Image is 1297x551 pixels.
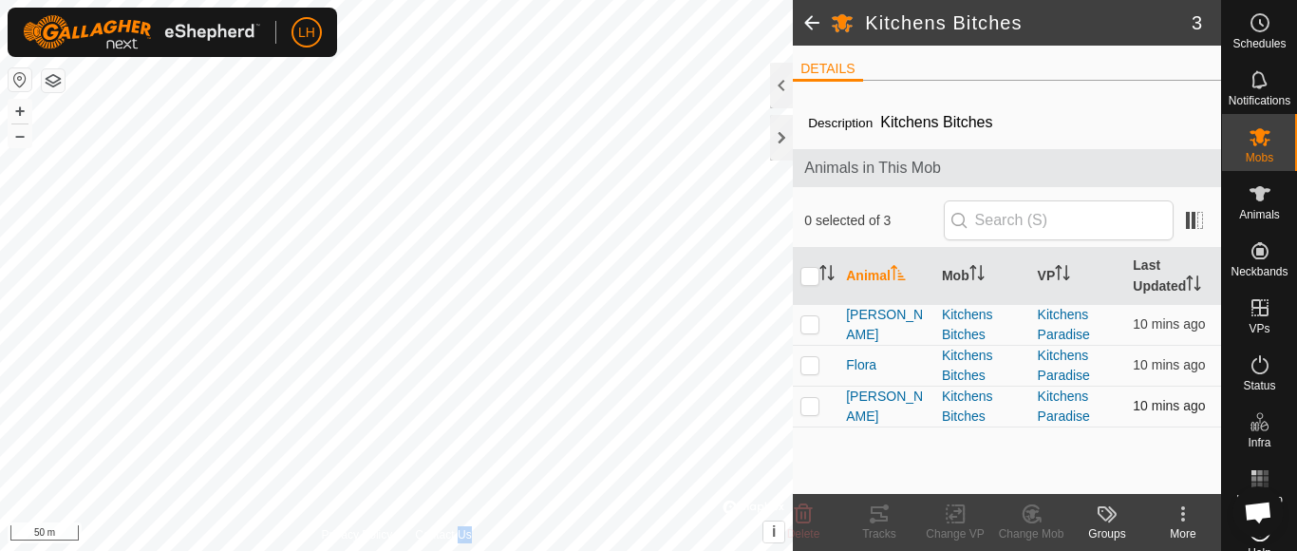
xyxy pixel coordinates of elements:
th: VP [1030,248,1126,305]
a: Kitchens Paradise [1038,348,1090,383]
div: Kitchens Bitches [942,305,1023,345]
div: Change VP [917,525,993,542]
span: [PERSON_NAME] [846,387,927,427]
button: Map Layers [42,69,65,92]
span: Status [1243,380,1275,391]
span: Flora [846,355,876,375]
p-sorticon: Activate to sort [969,268,985,283]
div: Kitchens Bitches [942,346,1023,386]
span: [PERSON_NAME] [846,305,927,345]
p-sorticon: Activate to sort [1186,278,1201,294]
div: More [1145,525,1221,542]
span: Infra [1248,437,1270,448]
span: 16 Sept 2025, 8:28 pm [1133,316,1205,332]
span: Neckbands [1231,266,1288,277]
th: Animal [838,248,934,305]
label: Description [808,116,873,130]
span: 0 selected of 3 [804,211,943,231]
p-sorticon: Activate to sort [819,268,835,283]
span: LH [298,23,315,43]
button: + [9,100,31,123]
span: Kitchens Bitches [873,106,1000,138]
a: Kitchens Paradise [1038,389,1090,424]
a: Privacy Policy [322,526,393,543]
div: Open chat [1232,486,1284,538]
div: Groups [1069,525,1145,542]
span: 16 Sept 2025, 8:28 pm [1133,357,1205,372]
span: 3 [1192,9,1202,37]
p-sorticon: Activate to sort [891,268,906,283]
div: Tracks [841,525,917,542]
p-sorticon: Activate to sort [1055,268,1070,283]
span: Notifications [1229,95,1290,106]
button: i [763,522,784,542]
span: Heatmap [1236,494,1283,505]
span: Animals [1239,209,1280,220]
button: – [9,124,31,147]
span: Mobs [1246,152,1273,163]
a: Kitchens Paradise [1038,307,1090,342]
span: i [772,523,776,540]
input: Search (S) [944,200,1174,240]
span: Animals in This Mob [804,157,1210,180]
li: DETAILS [793,59,862,82]
span: Schedules [1232,38,1286,49]
button: Reset Map [9,68,31,91]
div: Kitchens Bitches [942,387,1023,427]
th: Last Updated [1125,248,1221,305]
span: Delete [787,527,820,541]
a: Contact Us [415,526,471,543]
h2: Kitchens Bitches [865,11,1192,34]
div: Change Mob [993,525,1069,542]
span: 16 Sept 2025, 8:28 pm [1133,398,1205,413]
span: VPs [1249,323,1269,334]
th: Mob [934,248,1030,305]
img: Gallagher Logo [23,15,260,49]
